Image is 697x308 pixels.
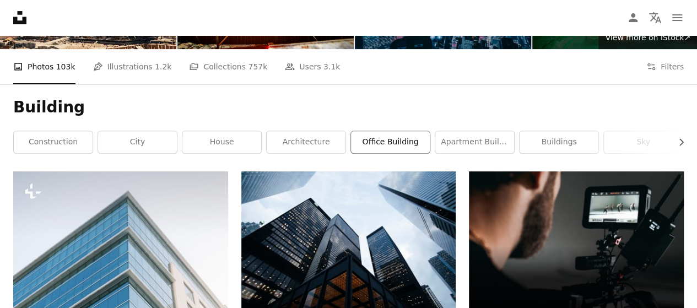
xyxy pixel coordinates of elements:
[285,49,340,84] a: Users 3.1k
[93,49,172,84] a: Illustrations 1.2k
[622,7,644,29] a: Log in / Sign up
[520,131,598,153] a: buildings
[14,131,93,153] a: construction
[671,131,684,153] button: scroll list to the right
[351,131,430,153] a: office building
[155,61,171,73] span: 1.2k
[241,238,456,248] a: low angle photo of city high rise buildings during daytime
[323,61,340,73] span: 3.1k
[435,131,514,153] a: apartment building
[98,131,177,153] a: city
[605,33,690,42] span: View more on iStock ↗
[666,7,688,29] button: Menu
[644,7,666,29] button: Language
[646,49,684,84] button: Filters
[604,131,683,153] a: sky
[598,27,697,49] a: View more on iStock↗
[189,49,267,84] a: Collections 757k
[248,61,267,73] span: 757k
[13,98,684,117] h1: Building
[267,131,345,153] a: architecture
[13,11,26,24] a: Home — Unsplash
[182,131,261,153] a: house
